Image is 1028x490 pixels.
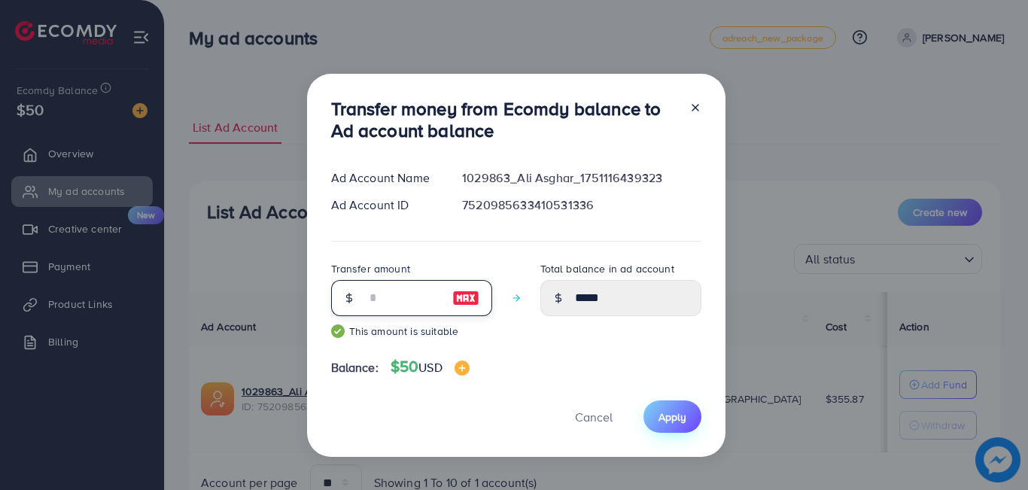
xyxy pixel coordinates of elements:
label: Total balance in ad account [540,261,674,276]
button: Apply [643,400,701,433]
h4: $50 [391,358,470,376]
div: Ad Account ID [319,196,451,214]
span: Balance: [331,359,379,376]
button: Cancel [556,400,631,433]
div: Ad Account Name [319,169,451,187]
span: USD [418,359,442,376]
span: Apply [658,409,686,425]
img: image [452,289,479,307]
small: This amount is suitable [331,324,492,339]
div: 1029863_Ali Asghar_1751116439323 [450,169,713,187]
label: Transfer amount [331,261,410,276]
img: image [455,361,470,376]
h3: Transfer money from Ecomdy balance to Ad account balance [331,98,677,142]
span: Cancel [575,409,613,425]
div: 7520985633410531336 [450,196,713,214]
img: guide [331,324,345,338]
